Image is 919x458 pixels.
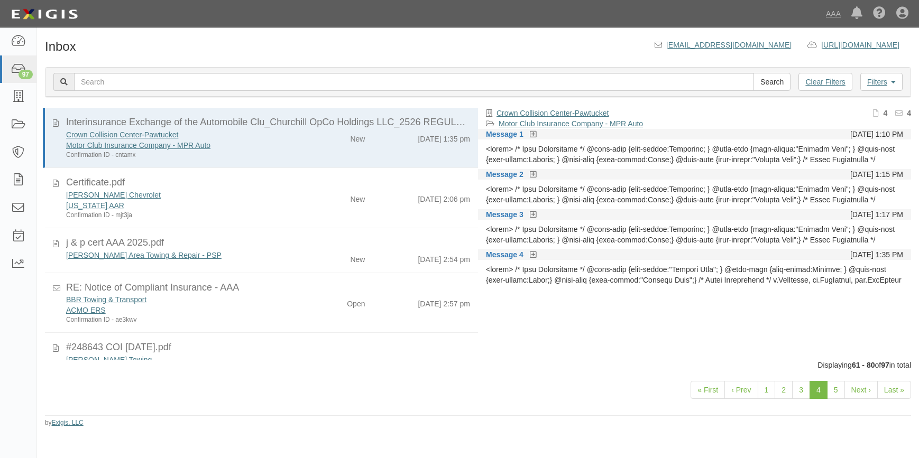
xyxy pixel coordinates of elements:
[486,144,903,165] div: <lorem> /* Ipsu Dolorsitame */ @cons-adip {elit-seddoe:Temporinc; } @utla-etdo {magn-aliqua:"Enim...
[827,381,845,399] a: 5
[907,109,911,117] b: 4
[486,184,903,205] div: <lorem> /* Ipsu Dolorsitame */ @cons-adip {elit-seddoe:Temporinc; } @utla-etdo {magn-aliqua:"Enim...
[486,264,903,285] div: <lorem> /* Ipsu Dolorsitame */ @cons-adip {elit-seddoe:"Tempori Utla"; } @etdo-magn {aliq-enimad:...
[792,381,810,399] a: 3
[478,209,911,220] div: Message 3 [DATE] 1:17 PM
[350,190,365,204] div: New
[66,306,106,314] a: ACMO ERS
[821,41,911,49] a: [URL][DOMAIN_NAME]
[66,200,295,211] div: Alabama AAR
[45,418,84,427] small: by
[873,7,886,20] i: Help Center - Complianz
[881,361,889,369] b: 97
[852,361,875,369] b: 61 - 80
[66,315,295,324] div: Confirmation ID - ae3kwv
[775,381,793,399] a: 2
[66,130,178,139] a: Crown Collision Center-Pawtucket
[850,169,903,180] div: [DATE] 1:15 PM
[666,41,792,49] a: [EMAIL_ADDRESS][DOMAIN_NAME]
[486,224,903,245] div: <lorem> /* Ipsu Dolorsitame */ @cons-adip {elit-seddoe:Temporinc; } @utla-etdo {magn-aliqua:"Enim...
[418,294,470,309] div: [DATE] 2:57 pm
[66,116,470,129] div: Interinsurance Exchange of the Automobile Clu_Churchill OpCo Holdings LLC_2526 REGULAR - Crossroa...
[486,249,523,260] a: Message 4
[821,3,846,24] a: AAA
[486,209,523,220] a: Message 3
[66,201,124,210] a: [US_STATE] AAR
[37,360,919,370] div: Displaying of in total
[691,381,725,399] a: « First
[66,236,470,250] div: j & p cert AAA 2025.pdf
[350,354,365,369] div: New
[66,129,295,140] div: Crown Collision Center-Pawtucket
[499,119,643,128] a: Motor Club Insurance Company - MPR Auto
[350,250,365,265] div: New
[418,250,470,265] div: [DATE] 2:54 pm
[810,381,828,399] a: 4
[798,73,852,91] a: Clear Filters
[66,191,161,199] a: [PERSON_NAME] Chevrolet
[753,73,791,91] input: Search
[486,169,523,180] a: Message 2
[19,70,33,79] div: 97
[478,129,911,139] div: Message 1 [DATE] 1:10 PM
[860,73,903,91] a: Filters
[877,381,911,399] a: Last »
[844,381,878,399] a: Next ›
[724,381,758,399] a: ‹ Prev
[66,211,295,220] div: Confirmation ID - mjt3ja
[66,281,470,295] div: RE: Notice of Compliant Insurance - AAA
[418,129,470,144] div: [DATE] 1:35 pm
[758,381,776,399] a: 1
[66,140,295,151] div: Motor Club Insurance Company - MPR Auto
[486,129,523,139] a: Message 1
[45,40,76,53] h1: Inbox
[52,419,84,426] a: Exigis, LLC
[66,190,295,200] div: Larry Puckett Chevrolet
[66,295,146,304] a: BBR Towing & Transport
[850,209,903,220] div: [DATE] 1:17 PM
[497,109,609,117] a: Crown Collision Center-Pawtucket
[8,5,81,24] img: logo-5460c22ac91f19d4615b14bd174203de0afe785f0fc80cf4dbbc73dc1793850b.png
[418,190,470,204] div: [DATE] 2:06 pm
[347,294,365,309] div: Open
[478,169,911,180] div: Message 2 [DATE] 1:15 PM
[66,354,295,365] div: Whaley's Towing
[350,129,365,144] div: New
[66,176,470,190] div: Certificate.pdf
[883,109,887,117] b: 4
[74,73,754,91] input: Search
[66,341,470,354] div: #248643 COI 09.16.26.pdf
[66,250,295,260] div: Alton Area Towing & Repair - PSP
[418,354,470,369] div: [DATE] 3:12 pm
[478,249,911,260] div: Message 4 [DATE] 1:35 PM
[850,249,903,260] div: [DATE] 1:35 PM
[850,129,903,139] div: [DATE] 1:10 PM
[66,151,295,160] div: Confirmation ID - cntamx
[66,141,210,149] a: Motor Club Insurance Company - MPR Auto
[66,356,152,364] a: [PERSON_NAME] Towing
[66,251,222,259] a: [PERSON_NAME] Area Towing & Repair - PSP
